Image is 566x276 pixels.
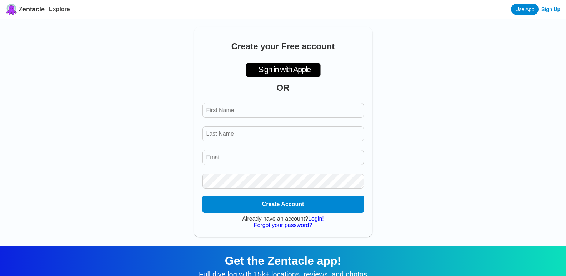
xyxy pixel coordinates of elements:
a: Explore [49,6,70,12]
button: Create Account [202,196,364,213]
a: Sign Up [541,6,560,12]
input: Email [202,150,364,165]
h1: Create your Free account [202,41,364,51]
a: Login! [308,216,324,222]
div: Already have an account? [202,216,364,222]
div: OR [202,83,364,93]
div: Get the Zentacle app! [9,254,557,267]
span: Zentacle [19,6,45,13]
img: Zentacle logo [6,4,17,15]
input: First Name [202,103,364,118]
a: Use App [511,4,539,15]
a: Zentacle logoZentacle [6,4,45,15]
div: Sign in with Apple [246,63,321,77]
input: Last Name [202,126,364,141]
a: Forgot your password? [254,222,312,228]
